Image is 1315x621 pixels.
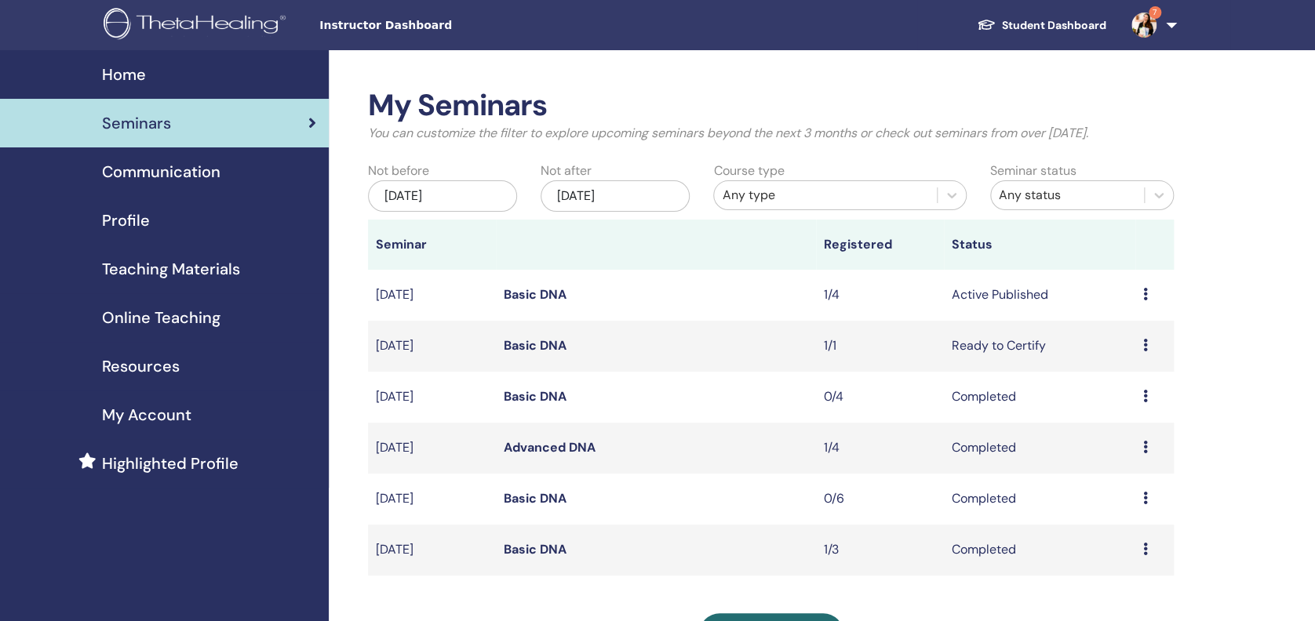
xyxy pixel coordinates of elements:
img: default.jpg [1131,13,1157,38]
span: Resources [102,354,180,378]
td: [DATE] [368,372,496,423]
td: Active Published [944,270,1136,321]
span: Home [102,63,146,86]
a: Basic DNA [504,388,566,405]
img: graduation-cap-white.svg [977,18,996,31]
span: My Account [102,403,191,427]
td: 0/6 [816,474,944,525]
td: [DATE] [368,525,496,576]
a: Basic DNA [504,337,566,354]
td: 0/4 [816,372,944,423]
a: Basic DNA [504,286,566,303]
label: Not before [368,162,429,180]
span: Communication [102,160,220,183]
a: Basic DNA [504,490,566,507]
td: 1/3 [816,525,944,576]
td: Completed [944,525,1136,576]
td: Completed [944,423,1136,474]
p: You can customize the filter to explore upcoming seminars beyond the next 3 months or check out s... [368,124,1174,143]
span: Seminars [102,111,171,135]
a: Student Dashboard [964,11,1119,40]
td: 1/1 [816,321,944,372]
div: [DATE] [541,180,690,212]
span: Teaching Materials [102,257,240,281]
div: Any status [999,186,1136,205]
td: [DATE] [368,270,496,321]
td: 1/4 [816,423,944,474]
span: 7 [1149,6,1161,19]
th: Seminar [368,220,496,270]
a: Basic DNA [504,541,566,557]
td: Completed [944,372,1136,423]
td: Ready to Certify [944,321,1136,372]
span: Online Teaching [102,306,220,329]
span: Instructor Dashboard [319,17,555,34]
td: Completed [944,474,1136,525]
label: Seminar status [990,162,1076,180]
a: Advanced DNA [504,439,596,456]
td: [DATE] [368,423,496,474]
label: Not after [541,162,592,180]
label: Course type [713,162,784,180]
span: Highlighted Profile [102,452,239,475]
td: 1/4 [816,270,944,321]
span: Profile [102,209,150,232]
th: Registered [816,220,944,270]
th: Status [944,220,1136,270]
img: logo.png [104,8,291,43]
div: [DATE] [368,180,517,212]
div: Any type [722,186,928,205]
td: [DATE] [368,321,496,372]
h2: My Seminars [368,88,1174,124]
td: [DATE] [368,474,496,525]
